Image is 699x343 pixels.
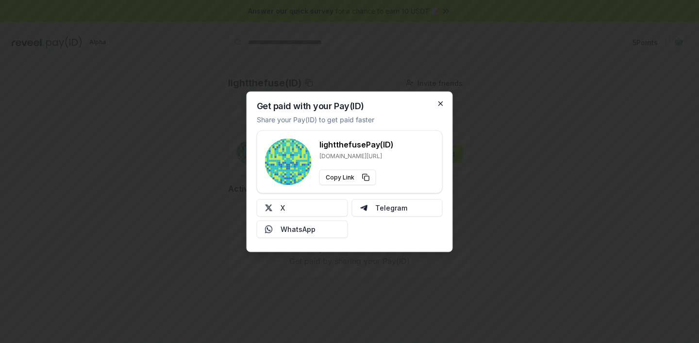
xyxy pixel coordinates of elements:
[265,204,273,212] img: X
[319,138,394,150] h3: lightthefuse Pay(ID)
[319,152,394,160] p: [DOMAIN_NAME][URL]
[257,114,374,124] p: Share your Pay(ID) to get paid faster
[257,220,348,238] button: WhatsApp
[265,225,273,233] img: Whatsapp
[360,204,367,212] img: Telegram
[257,199,348,216] button: X
[351,199,443,216] button: Telegram
[257,101,364,110] h2: Get paid with your Pay(ID)
[319,169,376,185] button: Copy Link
